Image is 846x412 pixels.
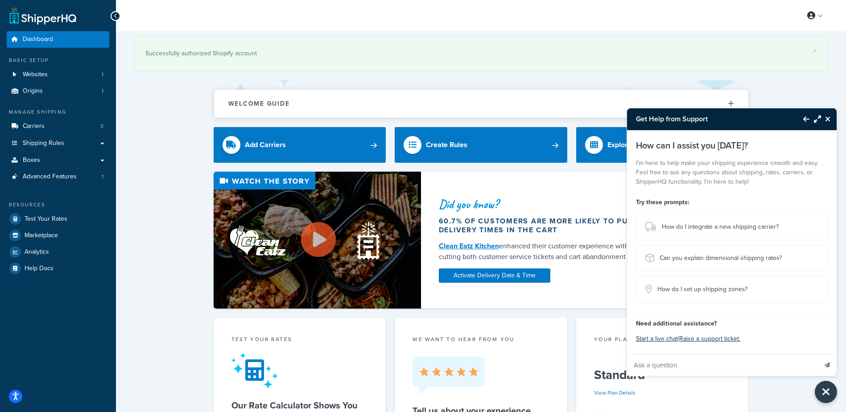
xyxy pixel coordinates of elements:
span: How do I set up shipping zones? [657,283,747,296]
li: Advanced Features [7,169,109,185]
h4: Try these prompts: [636,198,828,207]
button: How do I integrate a new shipping carrier? [636,214,828,240]
p: I'm here to help make your shipping experience smooth and easy. Feel free to ask any questions ab... [636,158,828,186]
img: Video thumbnail [214,172,421,309]
h4: Need additional assistance? [636,319,828,328]
div: 60.7% of customers are more likely to purchase if they see delivery times in the cart [439,217,721,235]
div: Your Plan [594,335,731,346]
a: Origins1 [7,83,109,99]
a: Explore Features [576,127,749,163]
p: we want to hear from you [413,335,549,343]
span: 1 [102,71,103,78]
p: How can I assist you [DATE]? [636,139,828,152]
span: 1 [102,173,103,181]
a: × [813,47,817,54]
a: Websites1 [7,66,109,83]
span: Marketplace [25,232,58,239]
a: View Plan Details [594,389,636,397]
button: Back to Resource Center [794,109,809,129]
div: Basic Setup [7,57,109,64]
p: | [636,333,828,345]
span: Websites [23,71,48,78]
span: Origins [23,87,43,95]
div: Explore Features [607,139,662,151]
a: Advanced Features1 [7,169,109,185]
button: Close Resource Center [821,114,837,124]
h3: Get Help from Support [627,108,794,130]
span: Dashboard [23,36,53,43]
a: Help Docs [7,260,109,276]
a: Test Your Rates [7,211,109,227]
div: Resources [7,201,109,209]
li: Origins [7,83,109,99]
a: Shipping Rules [7,135,109,152]
button: Start a live chat [636,333,678,345]
a: Activate Delivery Date & Time [439,268,550,283]
span: Shipping Rules [23,140,64,147]
input: Ask a question [627,354,817,376]
div: Test your rates [231,335,368,346]
span: How do I integrate a new shipping carrier? [662,221,779,233]
div: Add Carriers [245,139,286,151]
span: 3 [100,123,103,130]
a: Create Rules [395,127,567,163]
li: Websites [7,66,109,83]
div: Successfully authorized Shopify account [145,47,817,60]
a: Boxes [7,152,109,169]
h5: Standard [594,368,731,382]
button: How do I set up shipping zones? [636,276,828,303]
button: Maximize Resource Center [809,109,821,129]
h2: Welcome Guide [228,100,290,107]
button: Can you explain dimensional shipping rates? [636,245,828,272]
li: Carriers [7,118,109,135]
a: Add Carriers [214,127,386,163]
span: Boxes [23,157,40,164]
div: Manage Shipping [7,108,109,116]
button: Send message [818,354,837,376]
a: Analytics [7,244,109,260]
span: Can you explain dimensional shipping rates? [660,252,782,264]
span: Analytics [25,248,49,256]
div: enhanced their customer experience with Delivery Date and Time — cutting both customer service ti... [439,241,721,262]
button: Welcome Guide [214,90,748,118]
div: Did you know? [439,198,721,210]
a: Dashboard [7,31,109,48]
span: Carriers [23,123,45,130]
button: Close Resource Center [815,381,837,403]
div: Create Rules [426,139,467,151]
a: Marketplace [7,227,109,243]
span: Advanced Features [23,173,77,181]
a: Clean Eatz Kitchen [439,241,499,251]
span: Help Docs [25,265,54,272]
span: Test Your Rates [25,215,67,223]
span: 1 [102,87,103,95]
a: Carriers3 [7,118,109,135]
a: Raise a support ticket. [679,334,740,343]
